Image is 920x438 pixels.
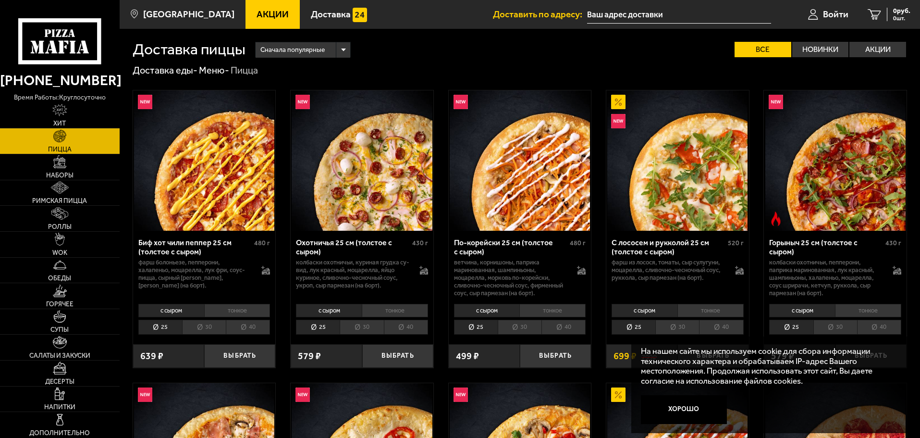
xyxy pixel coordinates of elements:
li: с сыром [769,304,835,317]
label: Акции [849,42,906,57]
span: 0 шт. [893,15,910,21]
button: Выбрать [204,344,275,368]
p: фарш из лосося, томаты, сыр сулугуни, моцарелла, сливочно-чесночный соус, руккола, сыр пармезан (... [612,259,725,282]
a: Доставка еды- [133,64,197,76]
a: НовинкаОхотничья 25 см (толстое с сыром) [291,90,433,231]
a: НовинкаБиф хот чили пеппер 25 см (толстое с сыром) [133,90,276,231]
img: Новинка [769,95,783,109]
img: Новинка [138,95,152,109]
li: с сыром [138,304,204,317]
li: 30 [498,320,541,335]
button: Выбрать [362,344,433,368]
span: Римская пицца [32,198,87,204]
li: 40 [857,320,901,335]
span: Наборы [46,172,74,179]
span: 0 руб. [893,8,910,14]
li: тонкое [519,304,586,317]
img: Новинка [295,388,310,402]
li: 25 [769,320,813,335]
h1: Доставка пиццы [133,42,245,57]
div: С лососем и рукколой 25 см (толстое с сыром) [612,238,725,256]
span: 430 г [412,239,428,247]
span: Напитки [44,404,75,411]
span: Супы [50,326,69,333]
span: Десерты [45,378,74,385]
img: Охотничья 25 см (толстое с сыром) [292,90,432,231]
li: тонкое [362,304,428,317]
span: Обеды [48,275,71,282]
span: 579 ₽ [298,351,321,361]
li: 40 [226,320,270,335]
button: Хорошо [641,395,727,424]
button: Выбрать [520,344,591,368]
a: НовинкаОстрое блюдоГорыныч 25 см (толстое с сыром) [764,90,907,231]
span: Салаты и закуски [29,352,90,359]
img: Акционный [611,388,626,402]
li: 40 [384,320,428,335]
span: 499 ₽ [456,351,479,361]
li: 30 [340,320,383,335]
li: с сыром [612,304,677,317]
img: Новинка [454,388,468,402]
li: 25 [296,320,340,335]
span: Горячее [46,301,74,308]
li: 30 [182,320,226,335]
span: Пицца [48,146,72,153]
span: Акции [257,10,289,19]
img: Новинка [295,95,310,109]
span: Хит [53,120,66,127]
img: Новинка [138,388,152,402]
li: 30 [813,320,857,335]
span: Дополнительно [29,430,90,437]
img: Акционный [611,95,626,109]
img: По-корейски 25 см (толстое с сыром) [450,90,590,231]
span: Сначала популярные [260,41,325,59]
span: 480 г [570,239,586,247]
li: тонкое [204,304,270,317]
div: Пицца [231,64,258,77]
span: 480 г [254,239,270,247]
img: Биф хот чили пеппер 25 см (толстое с сыром) [134,90,274,231]
div: Охотничья 25 см (толстое с сыром) [296,238,410,256]
span: Доставить по адресу: [493,10,587,19]
p: фарш болоньезе, пепперони, халапеньо, моцарелла, лук фри, соус-пицца, сырный [PERSON_NAME], [PERS... [138,259,252,289]
a: НовинкаПо-корейски 25 см (толстое с сыром) [449,90,591,231]
li: 40 [541,320,586,335]
img: Горыныч 25 см (толстое с сыром) [765,90,906,231]
li: 40 [699,320,743,335]
span: [GEOGRAPHIC_DATA] [143,10,234,19]
div: Горыныч 25 см (толстое с сыром) [769,238,883,256]
label: Новинки [792,42,849,57]
a: АкционныйНовинкаС лососем и рукколой 25 см (толстое с сыром) [606,90,749,231]
img: Новинка [454,95,468,109]
p: ветчина, корнишоны, паприка маринованная, шампиньоны, моцарелла, морковь по-корейски, сливочно-че... [454,259,568,297]
li: 25 [454,320,498,335]
span: Войти [823,10,848,19]
img: Острое блюдо [769,212,783,226]
a: Меню- [199,64,229,76]
span: 699 ₽ [613,351,637,361]
span: 430 г [885,239,901,247]
span: Доставка [311,10,351,19]
p: На нашем сайте мы используем cookie для сбора информации технического характера и обрабатываем IP... [641,346,892,386]
img: С лососем и рукколой 25 см (толстое с сыром) [607,90,748,231]
img: Новинка [611,114,626,128]
li: тонкое [677,304,744,317]
span: 520 г [728,239,744,247]
span: 639 ₽ [140,351,163,361]
div: Биф хот чили пеппер 25 см (толстое с сыром) [138,238,252,256]
label: Все [735,42,791,57]
p: колбаски Охотничьи, пепперони, паприка маринованная, лук красный, шампиньоны, халапеньо, моцарелл... [769,259,883,297]
li: тонкое [835,304,901,317]
p: колбаски охотничьи, куриная грудка су-вид, лук красный, моцарелла, яйцо куриное, сливочно-чесночн... [296,259,410,289]
div: По-корейски 25 см (толстое с сыром) [454,238,568,256]
li: 25 [138,320,182,335]
li: 25 [612,320,655,335]
span: Роллы [48,224,72,230]
li: с сыром [296,304,362,317]
li: с сыром [454,304,520,317]
input: Ваш адрес доставки [587,6,771,24]
li: 30 [655,320,699,335]
span: WOK [52,250,67,256]
img: 15daf4d41897b9f0e9f617042186c801.svg [353,8,367,22]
